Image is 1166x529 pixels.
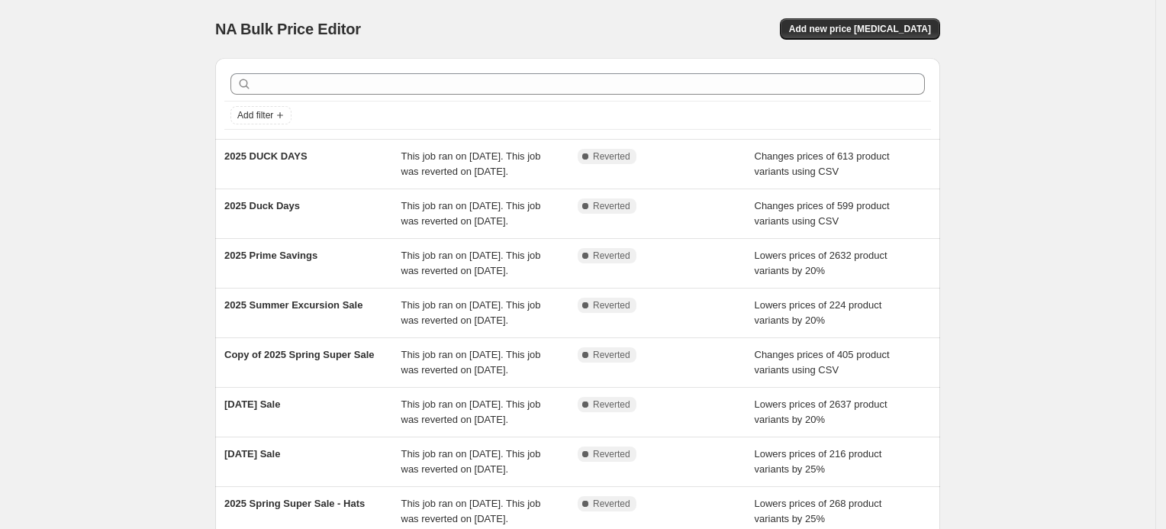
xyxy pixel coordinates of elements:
[401,448,541,475] span: This job ran on [DATE]. This job was reverted on [DATE].
[780,18,940,40] button: Add new price [MEDICAL_DATA]
[755,299,882,326] span: Lowers prices of 224 product variants by 20%
[224,299,362,311] span: 2025 Summer Excursion Sale
[401,349,541,376] span: This job ran on [DATE]. This job was reverted on [DATE].
[593,498,630,510] span: Reverted
[401,250,541,276] span: This job ran on [DATE]. This job was reverted on [DATE].
[789,23,931,35] span: Add new price [MEDICAL_DATA]
[401,398,541,425] span: This job ran on [DATE]. This job was reverted on [DATE].
[224,448,280,460] span: [DATE] Sale
[401,200,541,227] span: This job ran on [DATE]. This job was reverted on [DATE].
[755,448,882,475] span: Lowers prices of 216 product variants by 25%
[224,398,280,410] span: [DATE] Sale
[755,498,882,524] span: Lowers prices of 268 product variants by 25%
[593,250,630,262] span: Reverted
[593,448,630,460] span: Reverted
[230,106,291,124] button: Add filter
[593,349,630,361] span: Reverted
[401,299,541,326] span: This job ran on [DATE]. This job was reverted on [DATE].
[401,498,541,524] span: This job ran on [DATE]. This job was reverted on [DATE].
[593,200,630,212] span: Reverted
[224,150,308,162] span: 2025 DUCK DAYS
[224,349,375,360] span: Copy of 2025 Spring Super Sale
[224,498,365,509] span: 2025 Spring Super Sale - Hats
[593,299,630,311] span: Reverted
[755,150,890,177] span: Changes prices of 613 product variants using CSV
[224,200,300,211] span: 2025 Duck Days
[755,250,887,276] span: Lowers prices of 2632 product variants by 20%
[593,398,630,411] span: Reverted
[755,398,887,425] span: Lowers prices of 2637 product variants by 20%
[215,21,361,37] span: NA Bulk Price Editor
[224,250,317,261] span: 2025 Prime Savings
[755,200,890,227] span: Changes prices of 599 product variants using CSV
[755,349,890,376] span: Changes prices of 405 product variants using CSV
[593,150,630,163] span: Reverted
[237,109,273,121] span: Add filter
[401,150,541,177] span: This job ran on [DATE]. This job was reverted on [DATE].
